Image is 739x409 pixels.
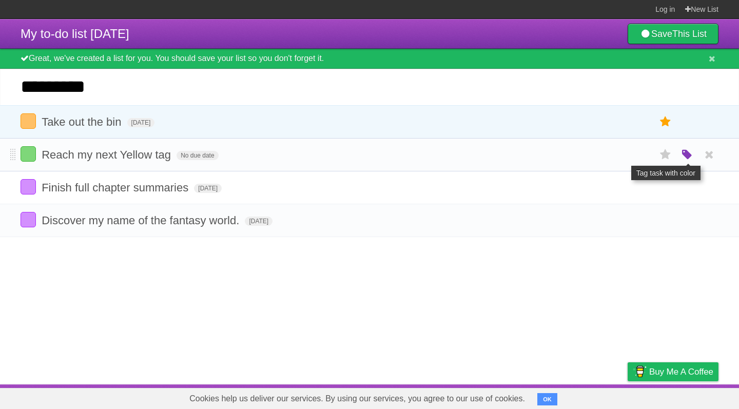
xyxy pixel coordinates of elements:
label: Done [21,179,36,194]
label: Done [21,146,36,162]
a: Terms [579,387,602,406]
label: Star task [656,146,675,163]
span: Take out the bin [42,115,124,128]
span: Finish full chapter summaries [42,181,191,194]
label: Done [21,113,36,129]
a: Privacy [614,387,641,406]
span: Reach my next Yellow tag [42,148,173,161]
label: Done [21,212,36,227]
span: Discover my name of the fantasy world. [42,214,242,227]
a: SaveThis List [628,24,718,44]
span: Cookies help us deliver our services. By using our services, you agree to our use of cookies. [179,388,535,409]
span: No due date [177,151,218,160]
a: Developers [525,387,567,406]
span: [DATE] [245,217,273,226]
button: OK [537,393,557,405]
span: My to-do list [DATE] [21,27,129,41]
span: [DATE] [194,184,222,193]
a: Buy me a coffee [628,362,718,381]
b: This List [672,29,707,39]
span: Buy me a coffee [649,363,713,381]
label: Star task [656,113,675,130]
img: Buy me a coffee [633,363,647,380]
a: Suggest a feature [654,387,718,406]
a: About [491,387,513,406]
span: [DATE] [127,118,155,127]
